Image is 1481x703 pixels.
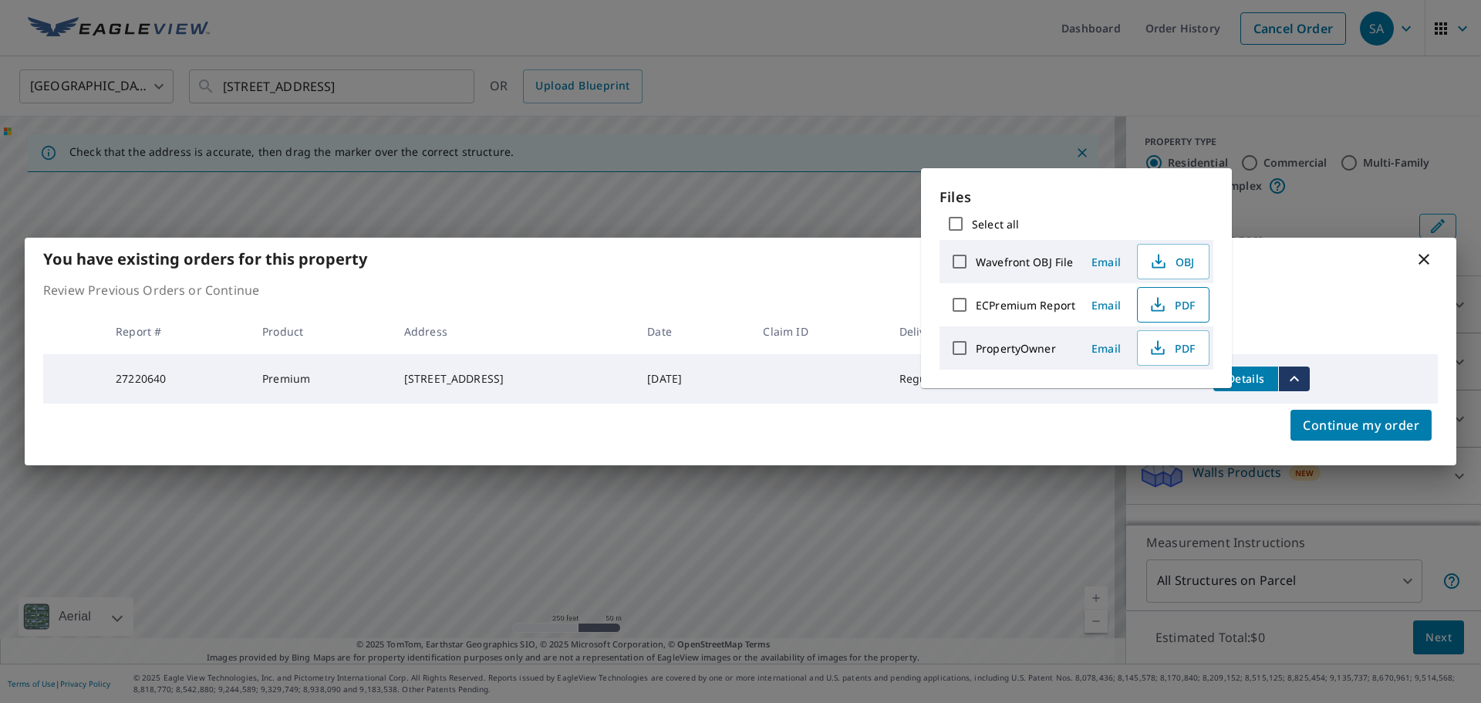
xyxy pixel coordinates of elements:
button: Continue my order [1290,410,1432,441]
label: PropertyOwner [976,341,1056,356]
button: PDF [1137,287,1209,323]
span: PDF [1147,339,1196,357]
td: Premium [250,354,392,404]
button: detailsBtn-27220640 [1213,367,1278,391]
p: Files [940,187,1213,208]
td: 27220640 [103,354,250,404]
span: PDF [1147,296,1196,314]
label: Select all [972,217,1019,232]
button: filesDropdownBtn-27220640 [1278,367,1310,391]
button: Email [1081,336,1131,360]
td: [DATE] [635,354,751,404]
td: Regular [887,354,1018,404]
th: Date [635,309,751,354]
span: Email [1088,341,1125,356]
label: ECPremium Report [976,298,1075,313]
span: Email [1088,298,1125,313]
button: Email [1081,250,1131,274]
button: PDF [1137,330,1209,366]
span: Details [1223,371,1269,386]
th: Claim ID [751,309,886,354]
b: You have existing orders for this property [43,248,367,269]
button: Email [1081,293,1131,317]
p: Review Previous Orders or Continue [43,281,1438,299]
th: Report # [103,309,250,354]
th: Product [250,309,392,354]
span: Email [1088,255,1125,269]
label: Wavefront OBJ File [976,255,1073,269]
th: Delivery [887,309,1018,354]
span: Continue my order [1303,414,1419,436]
span: OBJ [1147,252,1196,271]
th: Address [392,309,635,354]
div: [STREET_ADDRESS] [404,371,622,387]
button: OBJ [1137,244,1209,279]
